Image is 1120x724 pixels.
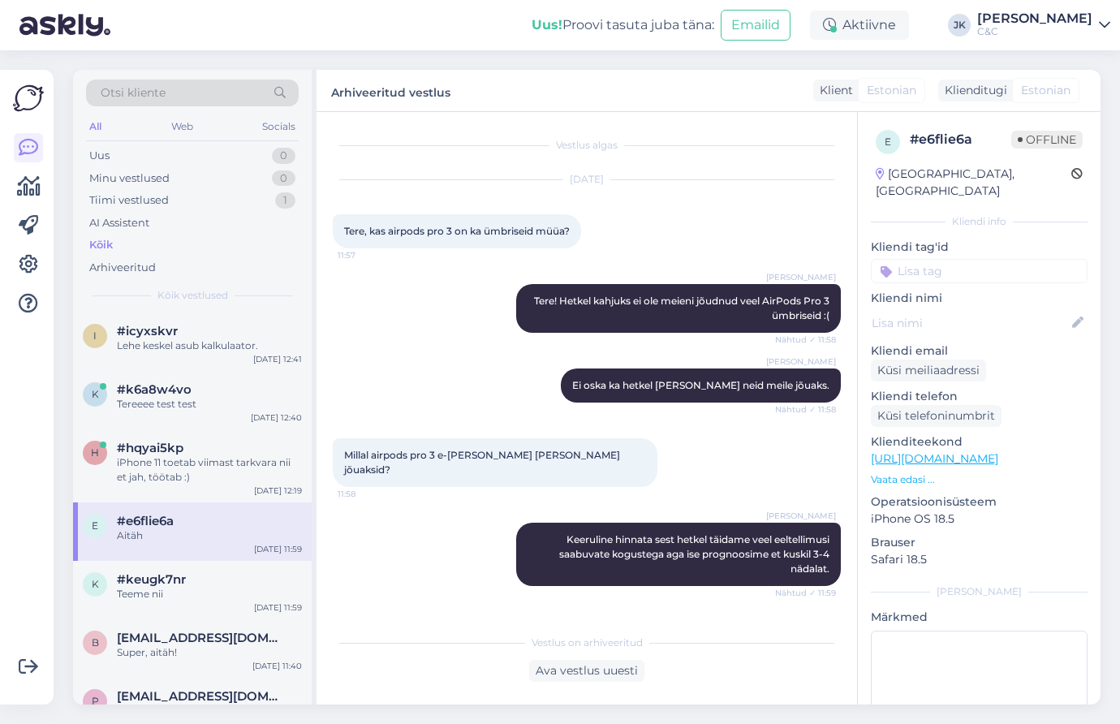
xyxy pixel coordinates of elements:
p: Klienditeekond [871,433,1088,450]
p: iPhone OS 18.5 [871,511,1088,528]
span: Nähtud ✓ 11:59 [775,587,836,599]
div: Klienditugi [938,82,1007,99]
span: #k6a8w4vo [117,382,192,397]
span: k [92,388,99,400]
div: C&C [977,25,1092,38]
span: #icyxskvr [117,324,178,338]
div: Minu vestlused [89,170,170,187]
span: patrickpost10@gmail.com [117,689,286,704]
span: Keeruline hinnata sest hetkel täidame veel eeltellimusi saabuvate kogustega aga ise prognoosime e... [559,533,832,575]
div: [DATE] 11:40 [252,660,302,672]
span: Nähtud ✓ 11:58 [775,334,836,346]
span: Otsi kliente [101,84,166,101]
span: Estonian [867,82,916,99]
div: [DATE] [333,172,841,187]
span: #hqyai5kp [117,441,183,455]
p: Kliendi tag'id [871,239,1088,256]
span: Millal airpods pro 3 e-[PERSON_NAME] [PERSON_NAME] jõuaksid? [344,449,622,476]
a: [URL][DOMAIN_NAME] [871,451,998,466]
div: Tere! Ikka. [117,704,302,718]
div: [DATE] 12:40 [251,412,302,424]
p: Kliendi telefon [871,388,1088,405]
span: Offline [1011,131,1083,149]
input: Lisa nimi [872,314,1069,332]
span: h [91,446,99,459]
div: Kõik [89,237,113,253]
span: [PERSON_NAME] [766,510,836,522]
div: # e6flie6a [910,130,1011,149]
div: Socials [259,116,299,137]
div: [PERSON_NAME] [977,12,1092,25]
div: [GEOGRAPHIC_DATA], [GEOGRAPHIC_DATA] [876,166,1071,200]
span: #e6flie6a [117,514,174,528]
span: Estonian [1021,82,1070,99]
span: e [92,519,98,532]
p: Vaata edasi ... [871,472,1088,487]
div: Vestlus algas [333,138,841,153]
p: Operatsioonisüsteem [871,493,1088,511]
span: Tere! Hetkel kahjuks ei ole meieni jõudnud veel AirPods Pro 3 ümbriseid :( [534,295,832,321]
div: Aitäh [117,528,302,543]
div: Proovi tasuta juba täna: [532,15,714,35]
div: Lehe keskel asub kalkulaator. [117,338,302,353]
p: Brauser [871,534,1088,551]
a: [PERSON_NAME]C&C [977,12,1110,38]
span: b [92,636,99,649]
span: Tere, kas airpods pro 3 on ka ümbriseid müüa? [344,225,570,237]
div: Arhiveeritud [89,260,156,276]
div: Tiimi vestlused [89,192,169,209]
span: [PERSON_NAME] [766,356,836,368]
div: [DATE] 12:41 [253,353,302,365]
div: iPhone 11 toetab viimast tarkvara nii et jah, töötab :) [117,455,302,485]
span: Nähtud ✓ 11:58 [775,403,836,416]
span: p [92,695,99,707]
div: Uus [89,148,110,164]
input: Lisa tag [871,259,1088,283]
b: Uus! [532,17,562,32]
div: [DATE] 11:59 [254,543,302,555]
div: AI Assistent [89,215,149,231]
div: Ava vestlus uuesti [529,660,644,682]
div: 0 [272,170,295,187]
img: Askly Logo [13,83,44,114]
div: All [86,116,105,137]
div: Web [168,116,196,137]
p: Kliendi email [871,343,1088,360]
div: [DATE] 12:19 [254,485,302,497]
div: Küsi meiliaadressi [871,360,986,381]
span: [PERSON_NAME] [766,271,836,283]
p: Märkmed [871,609,1088,626]
div: [PERSON_NAME] [871,584,1088,599]
div: Kliendi info [871,214,1088,229]
span: i [93,330,97,342]
p: Safari 18.5 [871,551,1088,568]
div: [DATE] 11:59 [254,601,302,614]
span: k [92,578,99,590]
span: #keugk7nr [117,572,186,587]
div: Küsi telefoninumbrit [871,405,1002,427]
div: Klient [813,82,853,99]
span: bobeshkomikhail@gmail.com [117,631,286,645]
span: 11:58 [338,488,398,500]
label: Arhiveeritud vestlus [331,80,450,101]
div: 0 [272,148,295,164]
span: Vestlus on arhiveeritud [532,636,643,650]
span: Kõik vestlused [157,288,228,303]
button: Emailid [721,10,790,41]
p: Kliendi nimi [871,290,1088,307]
div: 1 [275,192,295,209]
div: JK [948,14,971,37]
span: Ei oska ka hetkel [PERSON_NAME] neid meile jõuaks. [572,379,829,391]
div: Teeme nii [117,587,302,601]
div: Aktiivne [810,11,909,40]
span: 11:57 [338,249,398,261]
div: Super, aitäh! [117,645,302,660]
div: Tereeee test test [117,397,302,412]
span: e [885,136,891,148]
